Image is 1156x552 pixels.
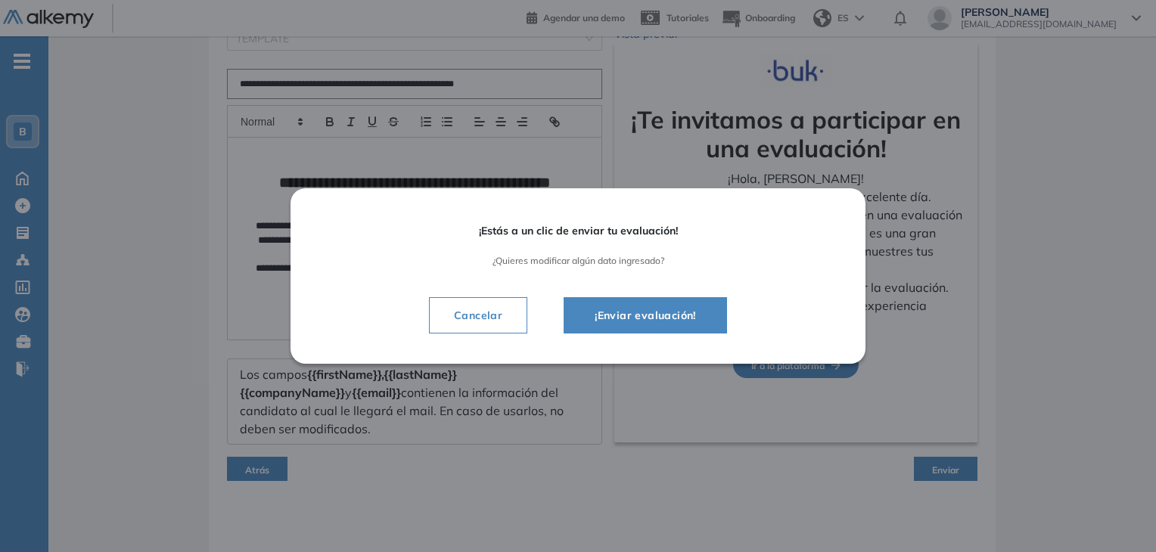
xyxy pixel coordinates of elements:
span: Cancelar [442,306,514,324]
button: ¡Enviar evaluación! [564,297,727,333]
span: ¡Enviar evaluación! [583,306,708,324]
span: ¿Quieres modificar algún dato ingresado? [333,256,823,266]
button: Cancelar [429,297,527,333]
span: ¡Estás a un clic de enviar tu evaluación! [333,225,823,237]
